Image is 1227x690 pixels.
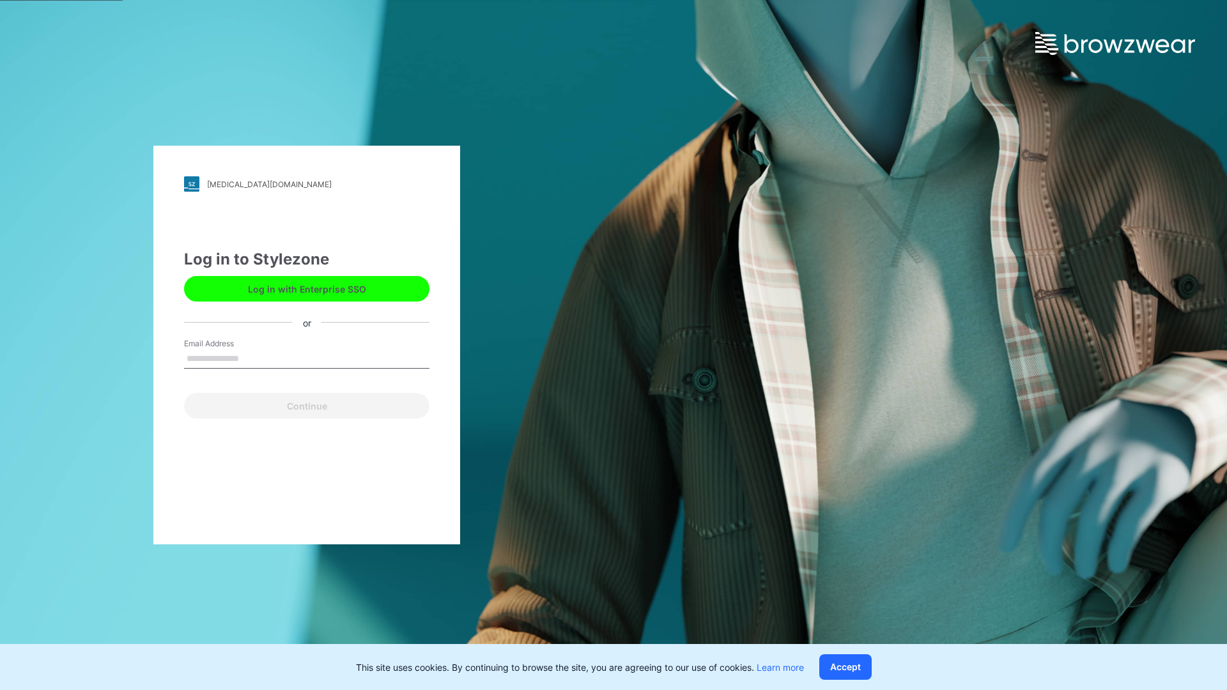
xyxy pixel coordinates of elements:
[184,176,429,192] a: [MEDICAL_DATA][DOMAIN_NAME]
[184,276,429,302] button: Log in with Enterprise SSO
[356,661,804,674] p: This site uses cookies. By continuing to browse the site, you are agreeing to our use of cookies.
[184,338,274,349] label: Email Address
[184,176,199,192] img: stylezone-logo.562084cfcfab977791bfbf7441f1a819.svg
[819,654,872,680] button: Accept
[1035,32,1195,55] img: browzwear-logo.e42bd6dac1945053ebaf764b6aa21510.svg
[207,180,332,189] div: [MEDICAL_DATA][DOMAIN_NAME]
[293,316,321,329] div: or
[184,248,429,271] div: Log in to Stylezone
[757,662,804,673] a: Learn more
